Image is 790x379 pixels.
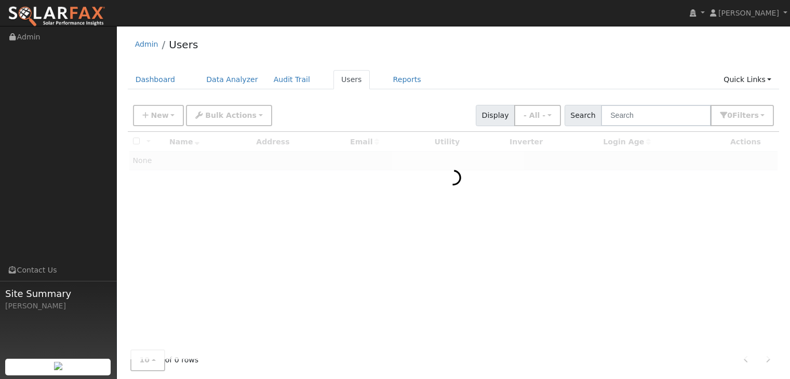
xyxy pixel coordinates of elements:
[198,70,266,89] a: Data Analyzer
[205,111,257,119] span: Bulk Actions
[5,301,111,312] div: [PERSON_NAME]
[476,105,515,126] span: Display
[716,70,779,89] a: Quick Links
[140,356,150,364] span: 10
[732,111,759,119] span: Filter
[151,111,168,119] span: New
[514,105,561,126] button: - All -
[5,287,111,301] span: Site Summary
[565,105,601,126] span: Search
[130,350,199,371] span: of 0 rows
[186,105,272,126] button: Bulk Actions
[135,40,158,48] a: Admin
[718,9,779,17] span: [PERSON_NAME]
[133,105,184,126] button: New
[754,111,758,119] span: s
[385,70,429,89] a: Reports
[266,70,318,89] a: Audit Trail
[130,350,165,371] button: 10
[333,70,370,89] a: Users
[54,362,62,370] img: retrieve
[711,105,774,126] button: 0Filters
[128,70,183,89] a: Dashboard
[601,105,711,126] input: Search
[8,6,105,28] img: SolarFax
[169,38,198,51] a: Users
